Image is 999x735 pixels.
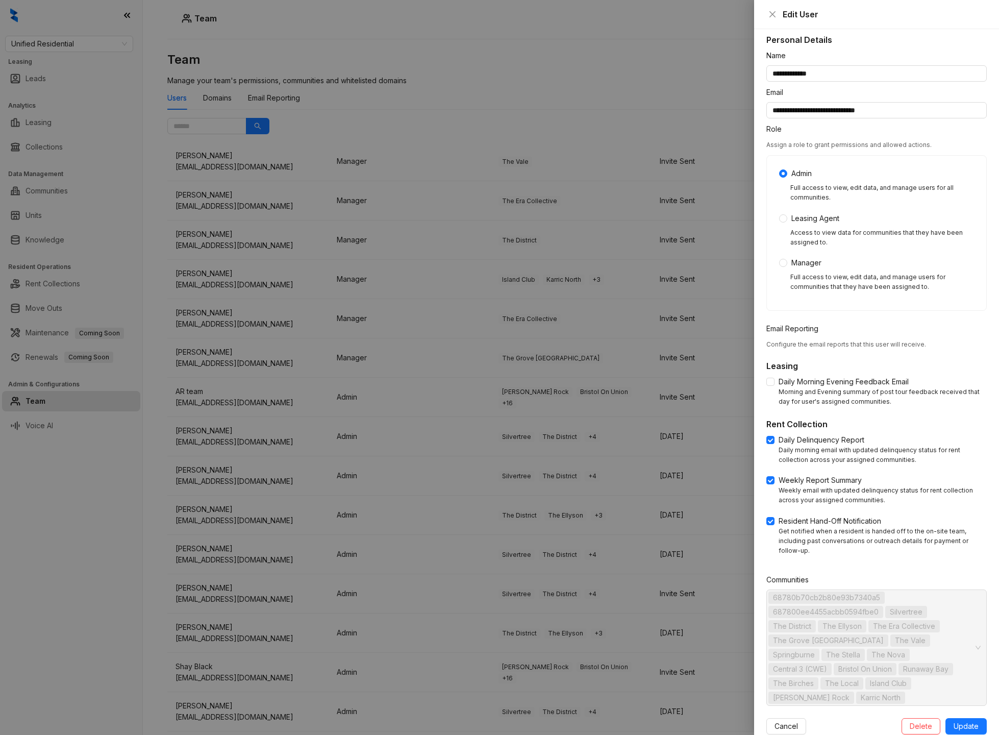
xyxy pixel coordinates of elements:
span: Bristol On Union [834,663,896,675]
button: Update [945,718,987,734]
span: Manager [787,257,826,268]
span: The Ellyson [818,620,866,632]
span: Resident Hand-Off Notification [775,516,885,527]
div: Access to view data for communities that they have been assigned to. [790,228,974,248]
span: The Vale [895,635,926,646]
span: Cancel [775,721,798,732]
div: Full access to view, edit data, and manage users for communities that they have been assigned to. [790,273,974,292]
span: Brant Rock [768,692,854,704]
span: Daily Delinquency Report [775,434,868,446]
span: The Vale [890,634,930,647]
span: The Ellyson [822,621,862,632]
span: Bristol On Union [838,664,892,675]
span: Island Club [870,678,907,689]
span: Island Club [865,677,911,690]
div: Weekly email with updated delinquency status for rent collection across your assigned communities. [779,486,987,505]
input: Name [766,65,987,82]
span: The Stella [821,649,865,661]
span: Karric North [856,692,905,704]
span: The District [768,620,816,632]
div: Full access to view, edit data, and manage users for all communities. [790,183,974,203]
span: Runaway Bay [898,663,953,675]
span: Karric North [861,692,901,703]
span: Silvertree [885,606,927,618]
span: Springburne [768,649,819,661]
span: 68780b70cb2b80e93b7340a5 [773,592,880,603]
button: Close [766,8,779,20]
span: [PERSON_NAME] Rock [773,692,850,703]
label: Email Reporting [766,323,825,334]
span: The Local [825,678,859,689]
div: Get notified when a resident is handed off to the on-site team, including past conversations or o... [779,527,987,556]
h5: Rent Collection [766,418,987,430]
span: The District [773,621,811,632]
div: Morning and Evening summary of post tour feedback received that day for user's assigned communities. [779,387,987,407]
span: Runaway Bay [903,664,948,675]
span: The Era Collective [868,620,940,632]
span: Admin [787,168,816,179]
span: Configure the email reports that this user will receive. [766,340,926,348]
span: Delete [910,721,932,732]
div: Edit User [783,8,987,20]
h5: Leasing [766,360,987,372]
span: The Nova [867,649,910,661]
span: close [768,10,777,18]
span: Central 3 (CWE) [773,664,827,675]
button: Cancel [766,718,806,734]
span: 687800ee4455acbb0594fbe0 [768,606,883,618]
span: The Grove Germantown [768,634,888,647]
span: The Birches [773,678,814,689]
button: Delete [902,718,940,734]
span: The Nova [871,649,905,660]
span: Central 3 (CWE) [768,663,832,675]
label: Email [766,87,790,98]
span: The Stella [826,649,860,660]
span: The Local [820,677,863,690]
span: Assign a role to grant permissions and allowed actions. [766,141,932,149]
span: 687800ee4455acbb0594fbe0 [773,606,879,618]
div: Daily morning email with updated delinquency status for rent collection across your assigned comm... [779,446,987,465]
span: Leasing Agent [787,213,843,224]
span: Springburne [773,649,815,660]
span: Daily Morning Evening Feedback Email [775,376,913,387]
input: Email [766,102,987,118]
label: Name [766,50,792,61]
span: The Birches [768,677,818,690]
span: Update [954,721,979,732]
span: The Grove [GEOGRAPHIC_DATA] [773,635,884,646]
label: Role [766,124,788,135]
span: Weekly Report Summary [775,475,866,486]
span: 68780b70cb2b80e93b7340a5 [768,592,885,604]
span: Silvertree [890,606,922,618]
label: Communities [766,574,815,585]
span: The Era Collective [873,621,935,632]
h5: Personal Details [766,34,987,46]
